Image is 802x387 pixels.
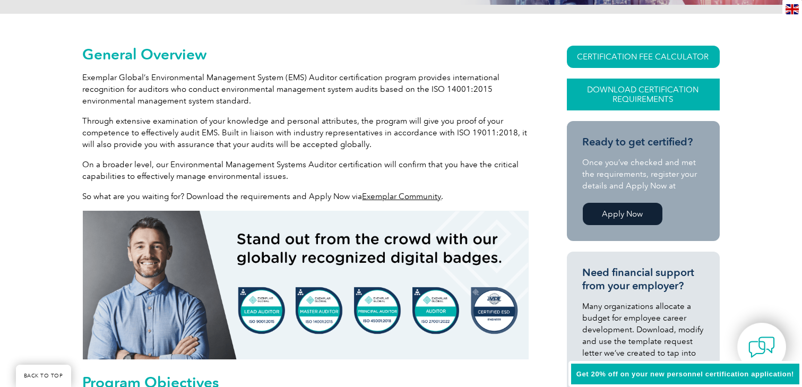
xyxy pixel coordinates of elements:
[748,334,775,360] img: contact-chat.png
[583,266,704,293] h3: Need financial support from your employer?
[583,300,704,371] p: Many organizations allocate a budget for employee career development. Download, modify and use th...
[363,192,442,201] a: Exemplar Community
[567,46,720,68] a: CERTIFICATION FEE CALCULATOR
[786,4,799,14] img: en
[83,115,529,150] p: Through extensive examination of your knowledge and personal attributes, the program will give yo...
[576,370,794,378] span: Get 20% off on your new personnel certification application!
[83,211,529,359] img: badges
[567,79,720,110] a: Download Certification Requirements
[583,135,704,149] h3: Ready to get certified?
[83,72,529,107] p: Exemplar Global’s Environmental Management System (EMS) Auditor certification program provides in...
[83,46,529,63] h2: General Overview
[583,203,662,225] a: Apply Now
[83,159,529,182] p: On a broader level, our Environmental Management Systems Auditor certification will confirm that ...
[83,191,529,202] p: So what are you waiting for? Download the requirements and Apply Now via .
[16,365,71,387] a: BACK TO TOP
[583,157,704,192] p: Once you’ve checked and met the requirements, register your details and Apply Now at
